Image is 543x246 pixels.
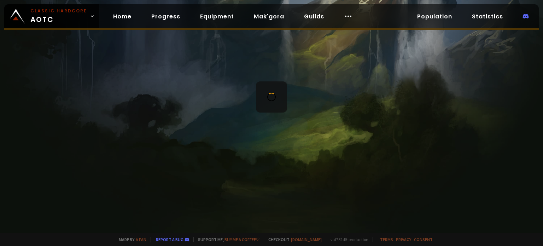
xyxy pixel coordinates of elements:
span: v. d752d5 - production [326,237,368,242]
a: Terms [380,237,393,242]
span: AOTC [30,8,87,25]
a: Privacy [396,237,411,242]
a: [DOMAIN_NAME] [291,237,322,242]
a: a fan [136,237,146,242]
span: Support me, [193,237,259,242]
a: Progress [146,9,186,24]
a: Mak'gora [248,9,290,24]
span: Made by [115,237,146,242]
a: Equipment [194,9,240,24]
span: Checkout [264,237,322,242]
a: Guilds [298,9,330,24]
a: Home [107,9,137,24]
a: Population [411,9,458,24]
a: Buy me a coffee [224,237,259,242]
a: Consent [414,237,433,242]
a: Report a bug [156,237,183,242]
a: Classic HardcoreAOTC [4,4,99,28]
small: Classic Hardcore [30,8,87,14]
a: Statistics [466,9,509,24]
